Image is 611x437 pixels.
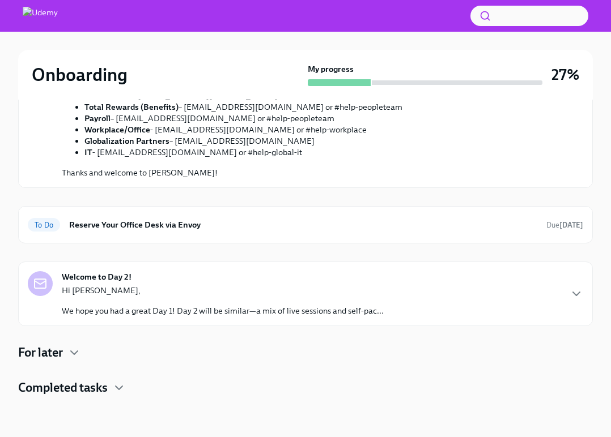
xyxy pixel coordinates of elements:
li: - [EMAIL_ADDRESS][DOMAIN_NAME] or #help-global-it [84,147,402,158]
h2: Onboarding [32,63,128,86]
li: - [EMAIL_ADDRESS][DOMAIN_NAME] or #help-workplace [84,124,402,135]
p: Thanks and welcome to [PERSON_NAME]! [62,167,402,178]
h4: Completed tasks [18,379,108,396]
strong: Welcome to Day 2! [62,271,131,282]
li: – [EMAIL_ADDRESS][DOMAIN_NAME] or #help-peopleteam [84,101,402,113]
span: To Do [28,221,60,229]
h4: For later [18,344,63,361]
img: Udemy [23,7,58,25]
strong: [DATE] [559,221,583,229]
strong: Workplace/Office [84,125,150,135]
span: August 30th, 2025 13:00 [546,220,583,230]
div: For later [18,344,593,361]
li: – [EMAIL_ADDRESS][DOMAIN_NAME] or #help-peopleteam [84,113,402,124]
strong: Total Rewards (Benefits) [84,102,179,112]
div: Completed tasks [18,379,593,396]
strong: IT [84,147,92,157]
p: We hope you had a great Day 1! Day 2 will be similar—a mix of live sessions and self-pac... [62,305,384,316]
span: Due [546,221,583,229]
p: Hi [PERSON_NAME], [62,285,384,296]
strong: Globalization Partners [84,136,169,146]
strong: My progress [308,63,354,75]
strong: Payroll [84,113,111,123]
a: To DoReserve Your Office Desk via EnvoyDue[DATE] [28,216,583,234]
h3: 27% [551,65,579,85]
li: – [EMAIL_ADDRESS][DOMAIN_NAME] [84,135,402,147]
h6: Reserve Your Office Desk via Envoy [69,218,537,231]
